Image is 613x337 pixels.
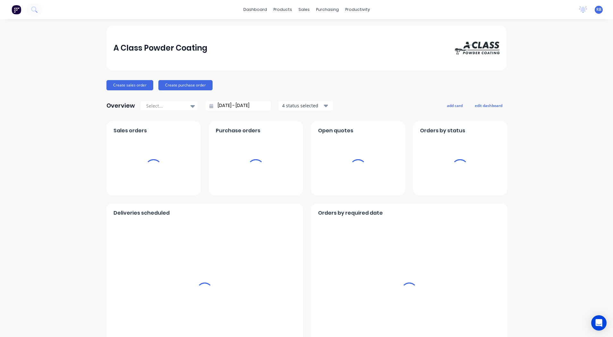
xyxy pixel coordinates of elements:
button: Create sales order [106,80,153,90]
img: Factory [12,5,21,14]
div: products [270,5,295,14]
span: Deliveries scheduled [113,209,170,217]
span: Orders by status [420,127,465,135]
span: RB [596,7,601,12]
div: Overview [106,99,135,112]
span: Orders by required date [318,209,383,217]
div: sales [295,5,313,14]
button: Create purchase order [158,80,213,90]
div: 4 status selected [282,102,323,109]
button: add card [443,101,467,110]
img: A Class Powder Coating [455,42,500,54]
span: Sales orders [113,127,147,135]
button: edit dashboard [471,101,507,110]
button: 4 status selected [279,101,333,111]
span: Open quotes [318,127,353,135]
div: A Class Powder Coating [113,42,207,54]
a: dashboard [240,5,270,14]
div: productivity [342,5,373,14]
div: Open Intercom Messenger [591,315,607,331]
div: purchasing [313,5,342,14]
span: Purchase orders [216,127,260,135]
